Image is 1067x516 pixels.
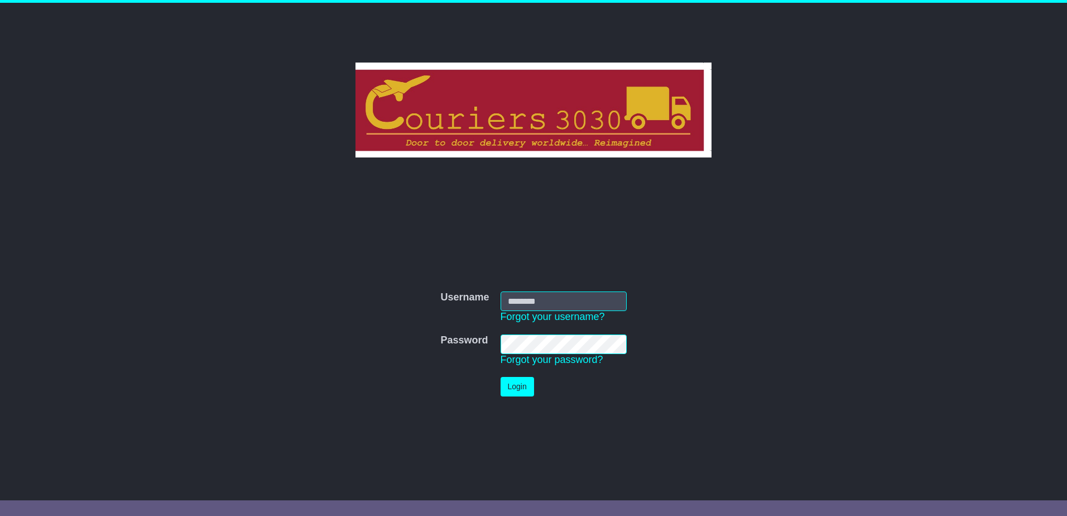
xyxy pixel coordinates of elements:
a: Forgot your password? [501,354,603,365]
button: Login [501,377,534,396]
img: Couriers 3030 [355,63,712,157]
label: Password [440,335,488,347]
label: Username [440,292,489,304]
a: Forgot your username? [501,311,605,322]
